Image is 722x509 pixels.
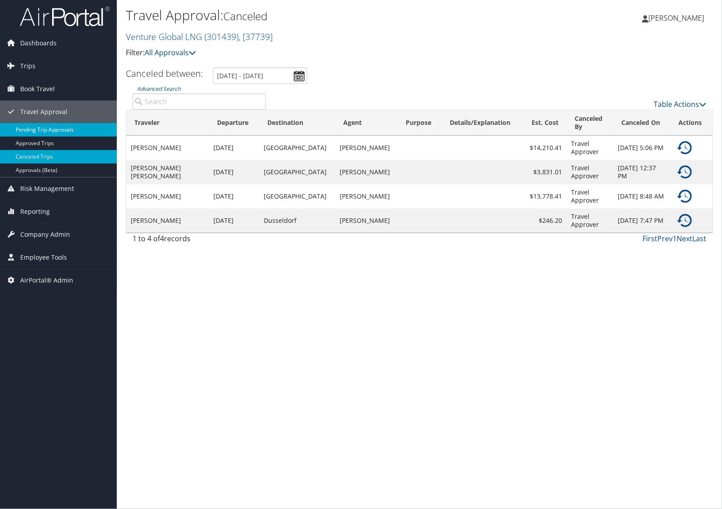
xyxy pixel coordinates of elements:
[20,55,35,77] span: Trips
[648,13,704,23] span: [PERSON_NAME]
[20,78,55,100] span: Book Travel
[523,160,567,184] td: $3,831.01
[126,136,209,160] td: [PERSON_NAME]
[335,136,398,160] td: [PERSON_NAME]
[259,208,335,233] td: Dusseldorf
[126,208,209,233] td: [PERSON_NAME]
[126,184,209,208] td: [PERSON_NAME]
[20,223,70,246] span: Company Admin
[126,67,203,80] h3: Canceled between:
[213,67,307,84] input: [DATE] - [DATE]
[567,136,614,160] td: Travel Approver
[209,208,259,233] td: [DATE]
[442,110,523,136] th: Details/Explanation
[133,93,266,110] input: Advanced Search
[209,136,259,160] td: [DATE]
[567,110,614,136] th: Canceled By: activate to sort column ascending
[671,110,713,136] th: Actions
[613,160,671,184] td: [DATE] 12:37 PM
[678,165,692,179] img: ta-history.png
[20,6,110,27] img: airportal-logo.png
[654,99,706,109] a: Table Actions
[675,165,694,179] a: View History
[678,141,692,155] img: ta-history.png
[145,48,196,58] a: All Approvals
[523,208,567,233] td: $246.20
[209,184,259,208] td: [DATE]
[209,160,259,184] td: [DATE]
[523,184,567,208] td: $13,778.41
[398,110,442,136] th: Purpose
[126,110,209,136] th: Traveler: activate to sort column ascending
[259,136,335,160] td: [GEOGRAPHIC_DATA]
[613,184,671,208] td: [DATE] 8:48 AM
[335,184,398,208] td: [PERSON_NAME]
[20,246,67,269] span: Employee Tools
[613,136,671,160] td: [DATE] 5:06 PM
[137,85,181,93] a: Advanced Search
[675,141,694,155] a: View History
[567,208,614,233] td: Travel Approver
[335,110,398,136] th: Agent
[126,6,517,25] h1: Travel Approval:
[126,160,209,184] td: [PERSON_NAME] [PERSON_NAME]
[259,184,335,208] td: [GEOGRAPHIC_DATA]
[259,110,335,136] th: Destination: activate to sort column ascending
[239,31,273,43] span: , [ 37739 ]
[642,234,657,243] a: First
[126,47,517,59] p: Filter:
[20,32,57,54] span: Dashboards
[642,4,713,31] a: [PERSON_NAME]
[675,213,694,228] a: View History
[259,160,335,184] td: [GEOGRAPHIC_DATA]
[204,31,239,43] span: ( 301439 )
[20,200,50,223] span: Reporting
[20,177,74,200] span: Risk Management
[675,189,694,204] a: View History
[523,110,567,136] th: Est. Cost: activate to sort column ascending
[126,31,273,43] a: Venture Global LNG
[677,234,692,243] a: Next
[567,184,614,208] td: Travel Approver
[673,234,677,243] a: 1
[678,189,692,204] img: ta-history.png
[657,234,673,243] a: Prev
[567,160,614,184] td: Travel Approver
[133,233,266,248] div: 1 to 4 of records
[335,208,398,233] td: [PERSON_NAME]
[613,110,671,136] th: Canceled On: activate to sort column ascending
[223,9,267,23] small: Canceled
[20,269,73,292] span: AirPortal® Admin
[692,234,706,243] a: Last
[160,234,164,243] span: 4
[20,101,67,123] span: Travel Approval
[613,208,671,233] td: [DATE] 7:47 PM
[335,160,398,184] td: [PERSON_NAME]
[523,136,567,160] td: $14,210.41
[209,110,259,136] th: Departure: activate to sort column ascending
[678,213,692,228] img: ta-history.png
